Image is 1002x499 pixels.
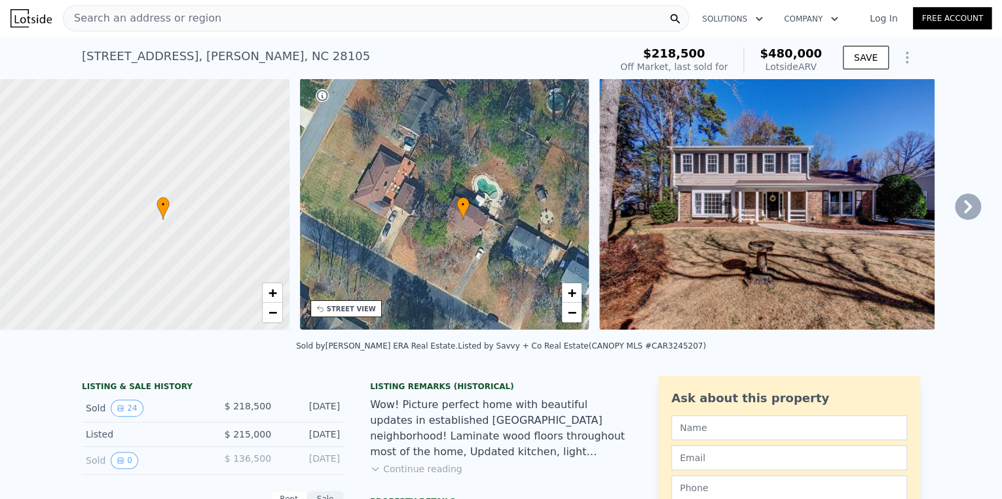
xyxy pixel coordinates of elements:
div: Wow! Picture perfect home with beautiful updates in established [GEOGRAPHIC_DATA] neighborhood! L... [370,397,632,460]
span: − [568,304,576,320]
a: Free Account [913,7,992,29]
a: Zoom out [562,303,582,322]
span: • [157,199,170,211]
a: Zoom out [263,303,282,322]
div: [DATE] [282,452,340,469]
a: Zoom in [263,283,282,303]
div: LISTING & SALE HISTORY [82,381,344,394]
div: [DATE] [282,400,340,417]
span: $ 136,500 [225,453,271,464]
input: Email [671,445,907,470]
div: [DATE] [282,428,340,441]
button: Continue reading [370,462,462,475]
button: Show Options [894,44,920,71]
button: Solutions [692,7,773,31]
span: $218,500 [643,46,705,60]
span: $480,000 [760,46,822,60]
button: SAVE [843,46,889,69]
span: $ 218,500 [225,401,271,411]
span: + [568,284,576,301]
span: + [268,284,276,301]
div: Sold by [PERSON_NAME] ERA Real Estate . [296,341,458,351]
a: Log In [854,12,913,25]
a: Zoom in [562,283,582,303]
button: View historical data [111,452,138,469]
span: $ 215,000 [225,429,271,439]
div: Listed by Savvy + Co Real Estate (CANOPY MLS #CAR3245207) [458,341,706,351]
div: Sold [86,400,202,417]
button: View historical data [111,400,143,417]
div: Sold [86,452,202,469]
div: • [157,197,170,220]
div: STREET VIEW [327,304,376,314]
button: Company [773,7,849,31]
div: Lotside ARV [760,60,822,73]
span: • [456,199,470,211]
div: Listed [86,428,202,441]
input: Name [671,415,907,440]
div: Off Market, last sold for [620,60,728,73]
img: Sale: 89142547 Parcel: 75336483 [599,78,935,330]
span: Search an address or region [64,10,221,26]
div: Ask about this property [671,389,907,407]
div: • [456,197,470,220]
img: Lotside [10,9,52,27]
div: Listing Remarks (Historical) [370,381,632,392]
span: − [268,304,276,320]
div: [STREET_ADDRESS] , [PERSON_NAME] , NC 28105 [82,47,370,65]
